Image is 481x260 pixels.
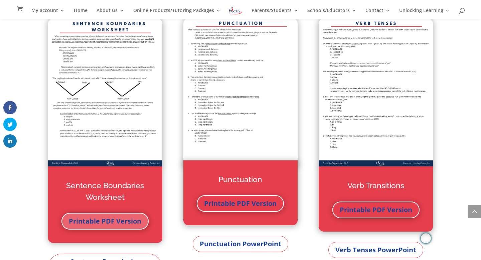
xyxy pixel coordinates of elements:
a: Home [74,8,88,19]
h2: Punctuation [197,174,284,189]
a: Printable PDF Version [332,202,420,218]
a: Printable PDF Version [61,213,149,230]
a: My account [31,8,65,19]
h2: Verb Transitions [332,180,420,195]
a: Verb Tenses PowerPoint [328,242,423,258]
a: Parents/Students [252,8,298,19]
h2: Sentence Boundaries Worksheet [61,180,149,206]
img: Punctuation [183,19,298,166]
img: Verb Tenses [319,19,433,166]
a: Online Products/Tutoring Packages [133,8,221,19]
a: Punctuation PowerPoint [193,236,288,252]
a: Unlocking Learning [399,8,450,19]
a: Printable PDF Version [197,195,284,212]
img: Focus on Learning [228,6,242,16]
a: Contact [365,8,390,19]
a: About Us [97,8,124,19]
a: Schools/Educators [307,8,356,19]
img: Sentence Boundaries Worksheet [48,19,162,166]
